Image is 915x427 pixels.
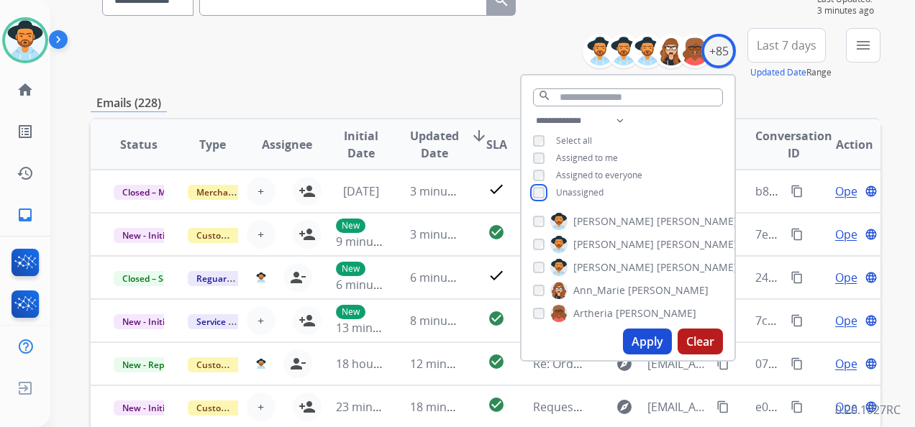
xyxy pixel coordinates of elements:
[488,267,505,284] mat-icon: check
[336,219,365,233] p: New
[865,357,878,370] mat-icon: language
[258,183,264,200] span: +
[114,185,245,200] span: Closed – Merchant Transfer
[657,237,737,252] span: [PERSON_NAME]
[336,277,413,293] span: 6 minutes ago
[835,312,865,329] span: Open
[747,28,826,63] button: Last 7 days
[91,94,167,112] p: Emails (228)
[791,185,804,198] mat-icon: content_copy
[538,89,551,102] mat-icon: search
[17,165,34,182] mat-icon: history
[835,226,865,243] span: Open
[573,283,625,298] span: Ann_Marie
[533,356,653,372] span: Re: Order #459959577
[410,399,493,415] span: 18 minutes ago
[188,185,271,200] span: Merchant Team
[865,228,878,241] mat-icon: language
[791,357,804,370] mat-icon: content_copy
[791,400,804,413] mat-icon: content_copy
[817,5,880,17] span: 3 minutes ago
[855,37,872,54] mat-icon: menu
[488,180,505,198] mat-icon: check
[701,34,736,68] div: +85
[410,183,487,199] span: 3 minutes ago
[556,134,592,147] span: Select all
[806,119,880,170] th: Action
[256,272,266,283] img: agent-avatar
[791,271,804,284] mat-icon: content_copy
[188,228,281,243] span: Customer Support
[865,400,878,413] mat-icon: language
[835,183,865,200] span: Open
[750,67,806,78] button: Updated Date
[188,271,253,286] span: Reguard CS
[791,228,804,241] mat-icon: content_copy
[17,123,34,140] mat-icon: list_alt
[616,398,633,415] mat-icon: explore
[716,400,729,413] mat-icon: content_copy
[410,313,487,329] span: 8 minutes ago
[289,355,306,372] mat-icon: person_remove
[120,136,158,153] span: Status
[343,183,379,199] span: [DATE]
[410,356,493,372] span: 12 minutes ago
[247,220,276,249] button: +
[336,399,419,415] span: 23 minutes ago
[299,398,316,415] mat-icon: person_add
[336,356,407,372] span: 18 hours ago
[488,310,505,327] mat-icon: check_circle
[628,283,709,298] span: [PERSON_NAME]
[488,353,505,370] mat-icon: check_circle
[114,314,181,329] span: New - Initial
[258,398,264,415] span: +
[647,355,709,372] span: [EMAIL_ADDRESS][DOMAIN_NAME]
[5,20,45,60] img: avatar
[716,357,729,370] mat-icon: content_copy
[488,224,505,241] mat-icon: check_circle
[17,206,34,224] mat-icon: inbox
[573,237,654,252] span: [PERSON_NAME]
[835,398,865,415] span: Open
[299,312,316,329] mat-icon: person_add
[188,357,281,372] span: Customer Support
[835,269,865,286] span: Open
[336,320,419,336] span: 13 minutes ago
[835,355,865,372] span: Open
[616,355,633,372] mat-icon: explore
[336,305,365,319] p: New
[623,329,672,354] button: Apply
[336,234,413,249] span: 9 minutes ago
[247,392,276,421] button: +
[299,226,316,243] mat-icon: person_add
[757,42,816,48] span: Last 7 days
[188,314,270,329] span: Service Support
[835,401,901,418] p: 0.20.1027RC
[616,306,696,321] span: [PERSON_NAME]
[410,270,487,285] span: 6 minutes ago
[750,66,832,78] span: Range
[573,306,613,321] span: Artheria
[258,312,264,329] span: +
[247,177,276,206] button: +
[470,127,488,144] mat-icon: arrow_downward
[114,400,181,415] span: New - Initial
[199,136,226,153] span: Type
[865,314,878,327] mat-icon: language
[17,81,34,98] mat-icon: home
[410,127,459,162] span: Updated Date
[299,183,316,200] mat-icon: person_add
[755,127,832,162] span: Conversation ID
[573,214,654,229] span: [PERSON_NAME]
[114,357,179,372] span: New - Reply
[410,226,487,242] span: 3 minutes ago
[556,169,642,181] span: Assigned to everyone
[247,306,276,335] button: +
[678,329,723,354] button: Clear
[556,152,618,164] span: Assigned to me
[791,314,804,327] mat-icon: content_copy
[647,398,709,415] span: [EMAIL_ADDRESS][DOMAIN_NAME]
[114,271,194,286] span: Closed – Solved
[573,260,654,275] span: [PERSON_NAME]
[657,260,737,275] span: [PERSON_NAME]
